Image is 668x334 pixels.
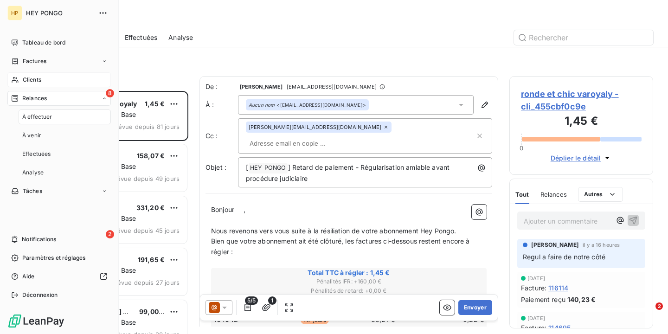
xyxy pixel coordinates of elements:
span: 116114 [548,283,568,293]
span: [DATE] [527,315,545,321]
span: Tâches [23,187,42,195]
span: À effectuer [22,113,52,121]
span: Bonjour [211,206,234,213]
span: Déconnexion [22,291,58,299]
span: prévue depuis 81 jours [112,123,180,130]
span: Objet : [206,163,226,171]
span: HEY PONGO [249,163,287,173]
a: Aide [7,269,111,284]
span: Effectuées [125,33,158,42]
input: Rechercher [514,30,653,45]
button: Déplier le détail [548,153,615,163]
input: Adresse email en copie ... [246,136,353,150]
span: ] Retard de paiement - Régularisation amiable avant procédure judiciaire [246,163,451,182]
span: Regul a faire de notre côté [523,253,605,261]
span: Relances [540,191,567,198]
button: Autres [578,187,623,202]
span: Effectuées [22,150,51,158]
span: [PERSON_NAME][EMAIL_ADDRESS][DOMAIN_NAME] [249,124,381,130]
span: prévue depuis 49 jours [111,175,180,182]
span: Clients [23,76,41,84]
span: 191,65 € [138,256,165,263]
span: Factures [23,57,46,65]
span: Nous revenons vers vous suite à la résiliation de votre abonnement Hey Pongo. [211,227,456,235]
em: Aucun nom [249,102,275,108]
span: Facture : [521,283,546,293]
span: [ [246,163,248,171]
iframe: Intercom live chat [636,302,659,325]
span: - [EMAIL_ADDRESS][DOMAIN_NAME] [284,84,377,90]
span: il y a 16 heures [583,242,620,248]
span: Relances [22,94,47,103]
span: Déplier le détail [551,153,601,163]
span: prévue depuis 45 jours [111,227,180,234]
label: À : [206,100,238,109]
span: Tableau de bord [22,39,65,47]
span: 140,23 € [567,295,596,304]
button: Envoyer [458,300,492,315]
span: 158,07 € [137,152,165,160]
span: [DATE] [527,276,545,281]
span: Paiement reçu [521,295,565,304]
span: Total TTC à régler : 1,45 € [212,268,485,277]
span: Analyse [168,33,193,42]
span: 0 [520,144,523,152]
span: 5/5 [245,296,258,305]
span: 2 [655,302,663,310]
span: 2 [106,230,114,238]
label: Cc : [206,131,238,141]
span: HEY PONGO [26,9,93,17]
span: Bien que votre abonnement ait été clôturé, les factures ci-dessous restent encore à régler : [211,237,472,256]
span: 8 [106,89,114,97]
span: À venir [22,131,41,140]
img: Logo LeanPay [7,314,65,328]
div: HP [7,6,22,20]
span: prévue depuis 27 jours [111,279,180,286]
span: ronde et chic varoyaly - cli_455cbf0c9e [521,88,642,113]
span: , [244,206,245,213]
span: Analyse [22,168,44,177]
span: Paramètres et réglages [22,254,85,262]
span: Facture : [521,323,546,333]
span: 114695 [548,323,571,333]
span: Pénalités de retard : + 0,00 € [212,287,485,295]
div: <[EMAIL_ADDRESS][DOMAIN_NAME]> [249,102,366,108]
span: 1,45 € [145,100,165,108]
span: [PERSON_NAME] [531,241,579,249]
span: Pénalités IFR : + 160,00 € [212,277,485,286]
span: [PERSON_NAME] [240,84,283,90]
h3: 1,45 € [521,113,642,131]
span: 331,20 € [136,204,165,212]
span: Aide [22,272,35,281]
span: De : [206,82,238,91]
span: Tout [515,191,529,198]
span: Notifications [22,235,56,244]
span: 99,00 € [139,308,165,315]
span: 1 [268,296,276,305]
